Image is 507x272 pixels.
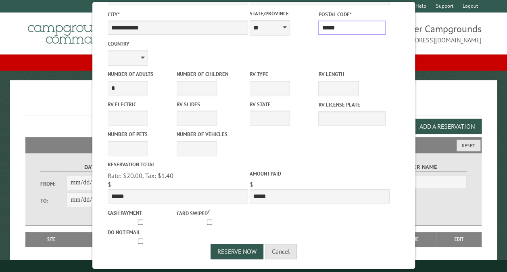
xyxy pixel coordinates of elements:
[40,163,145,172] label: Dates
[436,232,482,247] th: Edit
[107,40,248,48] label: Country
[211,244,263,259] button: Reserve Now
[25,16,126,47] img: Campground Commander
[25,137,482,153] h2: Filters
[25,93,482,115] h1: Reservations
[40,180,67,188] label: From:
[249,70,317,78] label: RV Type
[107,100,175,108] label: RV Electric
[457,140,480,151] button: Reset
[176,100,244,108] label: RV Slides
[249,10,317,17] label: State/Province
[107,180,111,188] span: $
[176,130,244,138] label: Number of Vehicles
[318,101,386,109] label: RV License Plate
[107,172,173,180] span: Rate: $20.00, Tax: $1.40
[107,70,175,78] label: Number of Adults
[413,119,482,134] button: Add a Reservation
[249,100,317,108] label: RV State
[176,208,244,217] label: Card swiped
[107,228,175,236] label: Do not email
[40,197,67,205] label: To:
[107,10,248,18] label: City
[107,130,175,138] label: Number of Pets
[249,180,253,188] span: $
[74,232,132,247] th: Dates
[29,232,74,247] th: Site
[107,161,248,168] label: Reservation Total
[318,70,386,78] label: RV Length
[207,208,209,214] a: ?
[249,170,390,178] label: Amount paid
[318,10,386,18] label: Postal Code
[107,209,175,217] label: Cash payment
[265,244,297,259] button: Cancel
[176,70,244,78] label: Number of Children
